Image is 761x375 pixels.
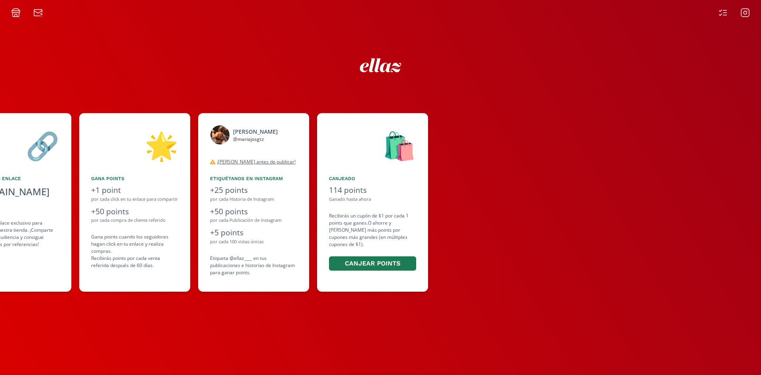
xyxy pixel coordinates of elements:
div: 114 points [329,185,416,196]
div: +50 points [210,206,297,217]
div: por cada Historia de Instagram [210,196,297,203]
div: por cada click en tu enlace para compartir [91,196,178,203]
div: 🛍️ [329,125,416,165]
div: Etiquétanos en Instagram [210,175,297,182]
div: @ mariajosgtz [233,136,278,143]
button: Canjear points [329,256,416,271]
div: +1 point [91,185,178,196]
div: +5 points [210,227,297,238]
div: Ganado hasta ahora [329,196,416,203]
div: Canjeado [329,175,416,182]
div: Gana points [91,175,178,182]
div: por cada Publicación de Instagram [210,217,297,224]
div: Recibirás un cupón de $1 por cada 1 points que ganes. O ahorre y [PERSON_NAME] más points por cup... [329,212,416,272]
img: 525050199_18512760718046805_4512899896718383322_n.jpg [210,125,230,145]
div: por cada 100 vistas únicas [210,238,297,245]
div: 🌟 [91,125,178,165]
div: Gana points cuando los seguidores hagan click en tu enlace y realiza compras . Recibirás points p... [91,233,178,269]
div: +50 points [91,206,178,217]
div: [PERSON_NAME] [233,127,278,136]
div: Etiqueta @ellaz____ en tus publicaciones e historias de Instagram para ganar points. [210,255,297,276]
u: ¡[PERSON_NAME] antes de publicar! [217,158,296,165]
div: por cada compra de cliente referido [91,217,178,224]
img: ew9eVGDHp6dD [360,58,402,72]
div: +25 points [210,185,297,196]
